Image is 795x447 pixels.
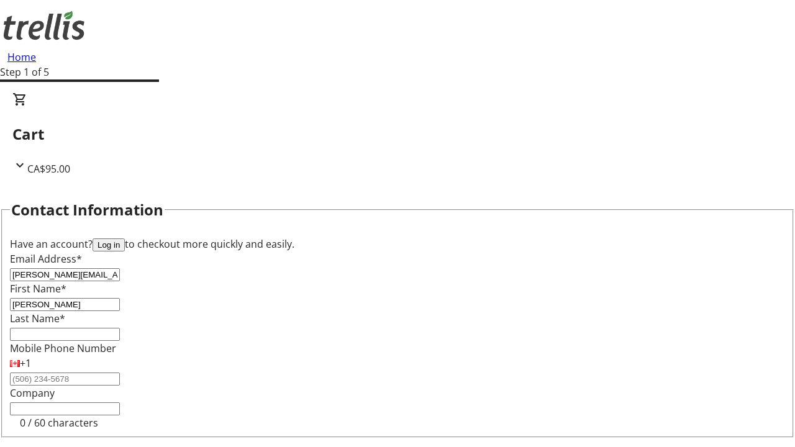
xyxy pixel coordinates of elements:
span: CA$95.00 [27,162,70,176]
label: Company [10,386,55,400]
label: Email Address* [10,252,82,266]
label: Mobile Phone Number [10,341,116,355]
input: (506) 234-5678 [10,372,120,386]
div: CartCA$95.00 [12,92,783,176]
label: First Name* [10,282,66,296]
label: Last Name* [10,312,65,325]
tr-character-limit: 0 / 60 characters [20,416,98,430]
button: Log in [93,238,125,251]
div: Have an account? to checkout more quickly and easily. [10,237,785,251]
h2: Contact Information [11,199,163,221]
h2: Cart [12,123,783,145]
